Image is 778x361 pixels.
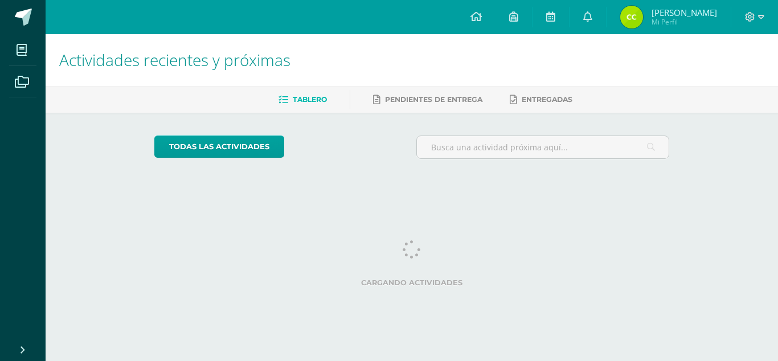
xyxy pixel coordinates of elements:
[59,49,290,71] span: Actividades recientes y próximas
[293,95,327,104] span: Tablero
[373,91,482,109] a: Pendientes de entrega
[620,6,643,28] img: 72e6737e3b6229c48af0c29fd7a6a595.png
[510,91,572,109] a: Entregadas
[279,91,327,109] a: Tablero
[652,17,717,27] span: Mi Perfil
[154,278,670,287] label: Cargando actividades
[522,95,572,104] span: Entregadas
[652,7,717,18] span: [PERSON_NAME]
[385,95,482,104] span: Pendientes de entrega
[417,136,669,158] input: Busca una actividad próxima aquí...
[154,136,284,158] a: todas las Actividades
